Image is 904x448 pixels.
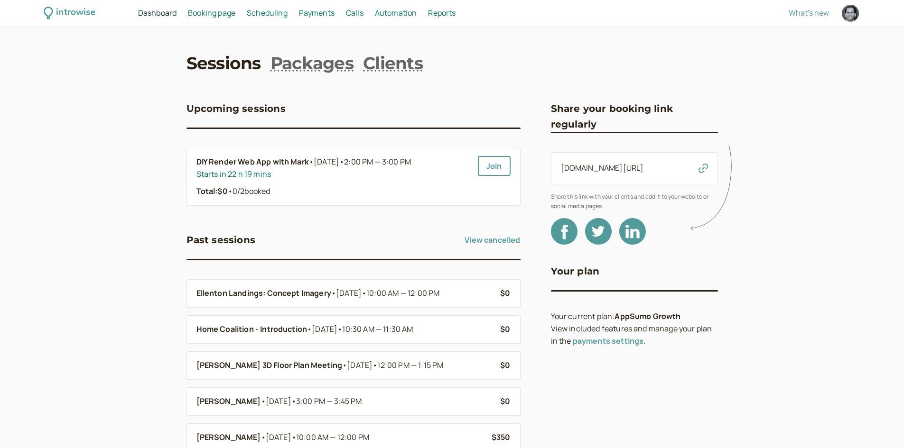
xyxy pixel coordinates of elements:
a: [DOMAIN_NAME][URL] [561,163,644,173]
span: Payments [299,8,335,18]
a: [PERSON_NAME]•[DATE]•3:00 PM — 3:45 PM [196,395,493,408]
a: Automation [375,7,417,19]
h3: Your plan [551,264,600,279]
span: Booking page [188,8,235,18]
span: 3:00 PM — 3:45 PM [296,396,362,406]
b: $0 [500,324,510,334]
a: Payments [299,7,335,19]
a: Join [478,156,511,176]
span: Reports [428,8,456,18]
span: Dashboard [138,8,177,18]
span: • [342,359,347,372]
b: Ellenton Landings: Concept Imagery [196,287,331,300]
a: Reports [428,7,456,19]
span: • [291,432,296,442]
a: Scheduling [247,7,288,19]
span: • [339,156,344,167]
div: Your current plan: View included features and manage your plan in the . [551,311,718,347]
span: 10:00 AM — 12:00 PM [296,432,369,442]
span: Scheduling [247,8,288,18]
b: AppSumo Growth [615,311,680,321]
span: • [291,396,296,406]
a: [PERSON_NAME]•[DATE]•10:00 AM — 12:00 PM [196,431,484,444]
span: • [261,431,266,444]
span: • [261,395,266,408]
span: [DATE] [266,395,362,408]
a: Booking page [188,7,235,19]
b: $350 [492,432,511,442]
span: 2:00 PM — 3:00 PM [344,156,411,167]
a: Clients [363,51,423,75]
span: [DATE] [336,287,439,300]
span: 0 / 2 booked [228,186,270,196]
span: • [228,186,233,196]
h3: Share your booking link regularly [551,101,718,132]
a: View cancelled [465,232,520,247]
b: Home Coalition - Introduction [196,323,308,336]
b: [PERSON_NAME] [196,431,261,444]
a: Calls [346,7,363,19]
b: [PERSON_NAME] 3D Floor Plan Meeting [196,359,343,372]
a: Packages [270,51,354,75]
b: [PERSON_NAME] [196,395,261,408]
span: • [309,156,314,168]
span: [DATE] [314,156,411,168]
span: Share this link with your clients and add it to your website or social media pages [551,192,718,210]
span: [DATE] [347,359,443,372]
span: • [373,360,377,370]
span: [DATE] [266,431,369,444]
b: $0 [500,360,510,370]
strong: Total: $0 [196,186,228,196]
a: Sessions [186,51,261,75]
h3: Past sessions [186,232,256,247]
a: introwise [44,6,95,20]
span: • [331,287,336,300]
a: Dashboard [138,7,177,19]
span: 12:00 PM — 1:15 PM [377,360,443,370]
a: DIY Render Web App with Mark•[DATE]•2:00 PM — 3:00 PMStarts in 22 h 19 minsTotal:$0•0/2booked [196,156,470,198]
a: [PERSON_NAME] 3D Floor Plan Meeting•[DATE]•12:00 PM — 1:15 PM [196,359,493,372]
b: $0 [500,396,510,406]
a: Account [840,3,860,23]
span: • [307,323,312,336]
span: 10:00 AM — 12:00 PM [366,288,439,298]
span: [DATE] [312,323,413,336]
b: DIY Render Web App with Mark [196,156,309,168]
a: Ellenton Landings: Concept Imagery•[DATE]•10:00 AM — 12:00 PM [196,287,493,300]
span: Automation [375,8,417,18]
a: Home Coalition - Introduction•[DATE]•10:30 AM — 11:30 AM [196,323,493,336]
span: Calls [346,8,363,18]
b: $0 [500,288,510,298]
h3: Upcoming sessions [186,101,286,116]
span: 10:30 AM — 11:30 AM [342,324,413,334]
span: What's new [789,8,829,18]
iframe: Chat Widget [857,402,904,448]
span: • [362,288,366,298]
button: What's new [789,9,829,17]
div: introwise [56,6,95,20]
a: payments settings [573,336,644,346]
span: • [337,324,342,334]
div: Starts in 22 h 19 mins [196,168,470,181]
